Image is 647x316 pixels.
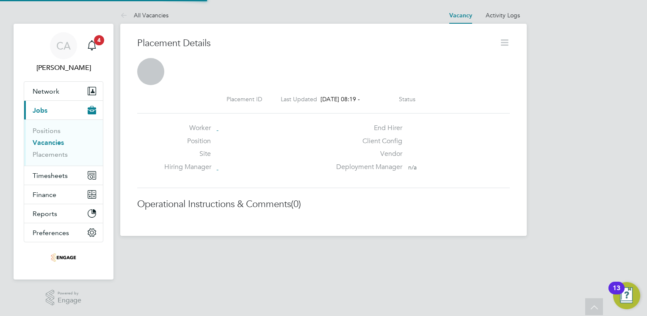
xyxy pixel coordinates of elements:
[137,198,510,211] h3: Operational Instructions & Comments
[24,119,103,166] div: Jobs
[331,150,402,158] label: Vendor
[33,172,68,180] span: Timesheets
[613,282,640,309] button: Open Resource Center, 13 new notifications
[33,210,57,218] span: Reports
[33,150,68,158] a: Placements
[51,251,76,264] img: omniapeople-logo-retina.png
[331,163,402,172] label: Deployment Manager
[14,24,113,280] nav: Main navigation
[24,185,103,204] button: Finance
[33,229,69,237] span: Preferences
[24,204,103,223] button: Reports
[33,127,61,135] a: Positions
[137,37,493,50] h3: Placement Details
[46,290,82,306] a: Powered byEngage
[24,166,103,185] button: Timesheets
[227,95,262,103] label: Placement ID
[331,124,402,133] label: End Hirer
[399,95,415,103] label: Status
[321,95,360,103] span: [DATE] 08:19 -
[449,12,472,19] a: Vacancy
[486,11,520,19] a: Activity Logs
[83,32,100,59] a: 4
[24,32,103,73] a: CA[PERSON_NAME]
[24,101,103,119] button: Jobs
[33,139,64,147] a: Vacancies
[331,137,402,146] label: Client Config
[408,164,417,171] span: n/a
[33,191,56,199] span: Finance
[164,124,211,133] label: Worker
[94,35,104,45] span: 4
[120,11,169,19] a: All Vacancies
[281,95,317,103] label: Last Updated
[33,87,59,95] span: Network
[56,40,71,51] span: CA
[291,198,301,210] span: (0)
[24,251,103,264] a: Go to home page
[24,63,103,73] span: Charlotte Allen
[164,163,211,172] label: Hiring Manager
[33,106,47,114] span: Jobs
[24,82,103,100] button: Network
[164,150,211,158] label: Site
[58,297,81,304] span: Engage
[164,137,211,146] label: Position
[24,223,103,242] button: Preferences
[613,288,620,299] div: 13
[58,290,81,297] span: Powered by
